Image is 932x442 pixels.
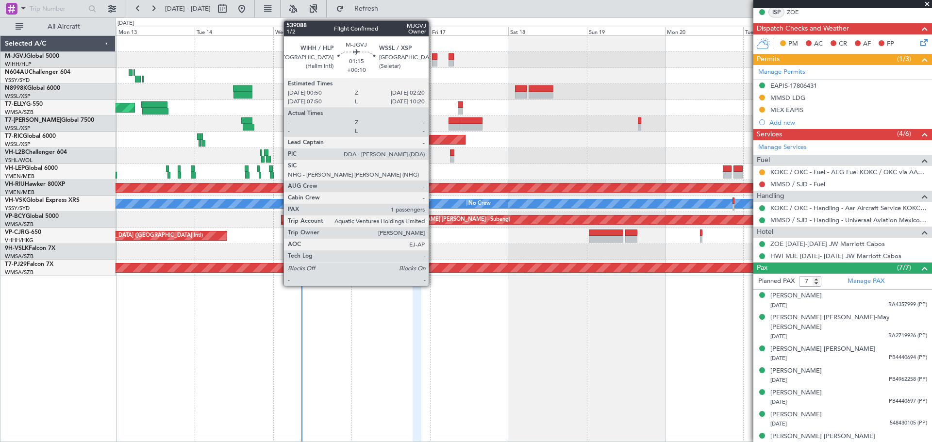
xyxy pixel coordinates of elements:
a: Manage Permits [758,67,805,77]
a: VP-BCYGlobal 5000 [5,213,59,219]
span: [DATE] [770,398,787,406]
div: Tue 14 [195,27,273,35]
button: Refresh [332,1,390,16]
div: [DATE] [117,19,134,28]
span: [DATE] [770,377,787,384]
div: [PERSON_NAME] [PERSON_NAME] [770,432,875,442]
span: Services [757,129,782,140]
span: [DATE] [770,333,787,340]
span: CR [839,39,847,49]
a: YMEN/MEB [5,189,34,196]
a: WMSA/SZB [5,221,33,228]
div: Fri 17 [430,27,508,35]
span: M-JGVJ [5,53,26,59]
div: [PERSON_NAME] [770,366,822,376]
a: VHHH/HKG [5,237,33,244]
div: [PERSON_NAME] [PERSON_NAME]-May [PERSON_NAME] [770,313,927,332]
span: PB4440694 (PP) [889,354,927,362]
button: All Aircraft [11,19,105,34]
span: [DATE] [770,420,787,427]
a: T7-RICGlobal 6000 [5,133,56,139]
span: T7-RIC [5,133,23,139]
div: Tue 21 [743,27,821,35]
a: YSHL/WOL [5,157,33,164]
span: VH-VSK [5,197,26,203]
span: [DATE] - [DATE] [165,4,211,13]
span: 548430105 (PP) [890,419,927,427]
span: VH-L2B [5,149,25,155]
span: AC [814,39,823,49]
a: WSSL/XSP [5,93,31,100]
span: (7/7) [897,262,911,273]
a: ZOE [DATE]-[DATE] JW Marriott Cabos [770,240,885,248]
span: Dispatch Checks and Weather [757,23,849,34]
span: All Aircraft [25,23,102,30]
a: M-JGVJGlobal 5000 [5,53,59,59]
span: [DATE] [770,302,787,309]
div: No Crew [468,196,491,211]
a: MMSD / SJD - Fuel [770,180,825,188]
a: Manage Services [758,143,807,152]
div: Planned Maint [GEOGRAPHIC_DATA] (Seletar) [289,132,403,147]
div: Sun 19 [587,27,665,35]
span: PM [788,39,798,49]
span: RA4357999 (PP) [888,301,927,309]
a: N8998KGlobal 6000 [5,85,60,91]
a: VH-RIUHawker 800XP [5,181,65,187]
span: N604AU [5,69,29,75]
div: Planned Maint [GEOGRAPHIC_DATA] (Sultan [PERSON_NAME] [PERSON_NAME] - Subang) [284,213,510,227]
a: WSSL/XSP [5,141,31,148]
a: WMSA/SZB [5,109,33,116]
a: 9H-VSLKFalcon 7X [5,246,55,251]
a: VP-CJRG-650 [5,229,41,235]
div: [PERSON_NAME] [770,388,822,398]
div: Mon 20 [665,27,743,35]
span: RA2719926 (PP) [888,332,927,340]
a: YMEN/MEB [5,173,34,180]
a: VH-LEPGlobal 6000 [5,165,58,171]
div: Add new [769,118,927,127]
a: WIHH/HLP [5,61,32,68]
span: PB4440697 (PP) [889,397,927,406]
a: YSSY/SYD [5,205,30,212]
span: VH-LEP [5,165,25,171]
span: VP-BCY [5,213,26,219]
span: VP-CJR [5,229,25,235]
a: T7-ELLYG-550 [5,101,43,107]
div: Sat 18 [508,27,586,35]
div: MMSD LDG [770,94,805,102]
span: Pax [757,262,767,274]
span: FP [887,39,894,49]
a: HWI MJE [DATE]- [DATE] JW Marriott Cabos [770,252,901,260]
div: Planned Maint [GEOGRAPHIC_DATA] ([GEOGRAPHIC_DATA] Intl) [41,229,203,243]
a: WSSL/XSP [5,125,31,132]
a: Manage PAX [848,277,884,286]
input: Trip Number [30,1,85,16]
div: [PERSON_NAME] [770,410,822,420]
a: T7-[PERSON_NAME]Global 7500 [5,117,94,123]
span: (4/6) [897,129,911,139]
div: EAPIS-17806431 [770,82,817,90]
div: Thu 16 [351,27,430,35]
a: T7-PJ29Falcon 7X [5,262,53,267]
span: 9H-VSLK [5,246,29,251]
span: Handling [757,191,784,202]
span: Fuel [757,155,770,166]
span: Permits [757,54,780,65]
a: VH-L2BChallenger 604 [5,149,67,155]
a: WMSA/SZB [5,253,33,260]
a: N604AUChallenger 604 [5,69,70,75]
div: ISP [768,7,784,17]
div: [PERSON_NAME] [PERSON_NAME] [770,344,875,354]
div: [PERSON_NAME] [770,291,822,301]
label: Planned PAX [758,277,795,286]
span: PB4962258 (PP) [889,376,927,384]
span: T7-ELLY [5,101,26,107]
a: MMSD / SJD - Handling - Universal Aviation Mexico MMSD / SJD [770,216,927,224]
span: AF [863,39,871,49]
span: N8998K [5,85,27,91]
a: YSSY/SYD [5,77,30,84]
span: T7-PJ29 [5,262,27,267]
span: (1/3) [897,54,911,64]
span: Hotel [757,227,773,238]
